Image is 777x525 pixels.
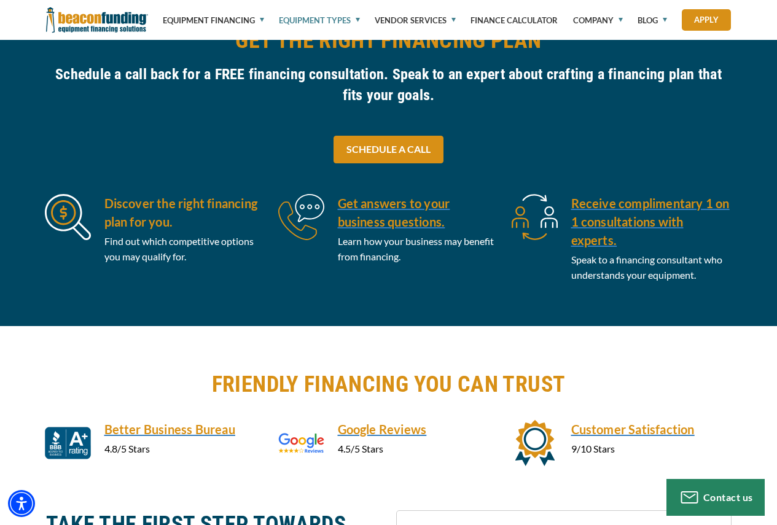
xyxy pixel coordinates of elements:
[703,491,753,503] span: Contact us
[46,26,732,55] h2: GET THE RIGHT FINANCING PLAN
[46,370,732,399] h2: FRIENDLY FINANCING YOU CAN TRUST
[45,420,91,466] img: icon
[666,479,765,516] button: Contact us
[682,9,731,31] a: Apply
[512,420,558,466] img: icon
[571,194,732,249] a: Receive complimentary 1 on 1 consultations with experts.
[338,420,498,438] a: Google Reviews
[8,490,35,517] div: Accessibility Menu
[334,136,443,163] a: SCHEDULE A CALL - open in a new tab
[104,420,265,438] a: Better Business Bureau
[571,441,732,456] p: 9/10 Stars
[104,441,265,456] p: 4.8/5 Stars
[571,254,722,281] span: Speak to a financing consultant who understands your equipment.
[338,441,498,456] p: 4.5/5 Stars
[571,420,732,438] a: Customer Satisfaction
[46,64,732,106] h4: Schedule a call back for a FREE financing consultation. Speak to an expert about crafting a finan...
[104,235,254,262] span: Find out which competitive options you may qualify for.
[104,194,265,231] h5: Discover the right financing plan for you.
[338,235,494,262] span: Learn how your business may benefit from financing.
[338,194,498,231] a: Get answers to your business questions.
[278,420,324,466] img: icon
